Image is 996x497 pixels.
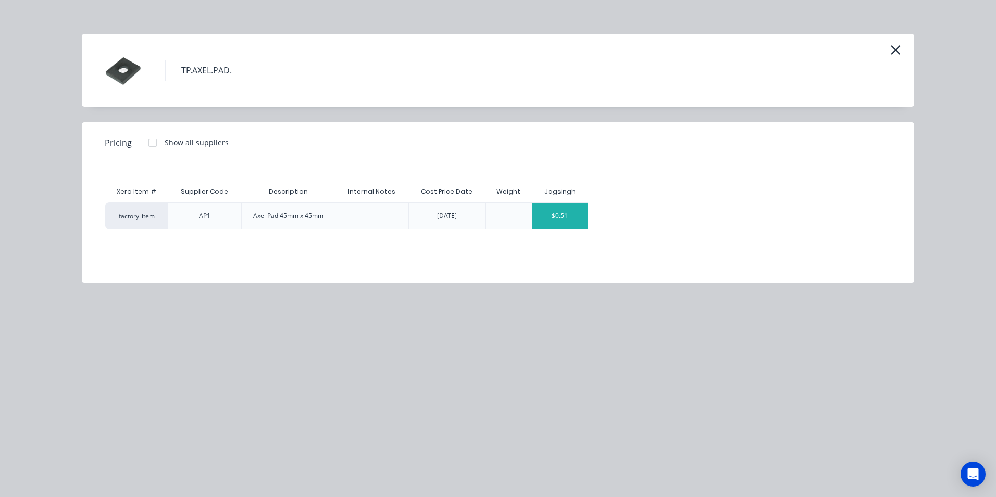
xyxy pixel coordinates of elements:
[165,137,229,148] div: Show all suppliers
[172,179,236,205] div: Supplier Code
[105,136,132,149] span: Pricing
[105,202,168,229] div: factory_item
[97,44,150,96] img: TP.AXEL.PAD.
[488,179,529,205] div: Weight
[532,203,588,229] div: $0.51
[437,211,457,220] div: [DATE]
[253,211,323,220] div: Axel Pad 45mm x 45mm
[105,181,168,202] div: Xero Item #
[544,187,576,196] div: Jagsingh
[260,179,316,205] div: Description
[961,462,986,487] div: Open Intercom Messenger
[413,179,481,205] div: Cost Price Date
[340,179,404,205] div: Internal Notes
[181,64,232,77] div: TP.AXEL.PAD.
[199,211,210,220] div: AP1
